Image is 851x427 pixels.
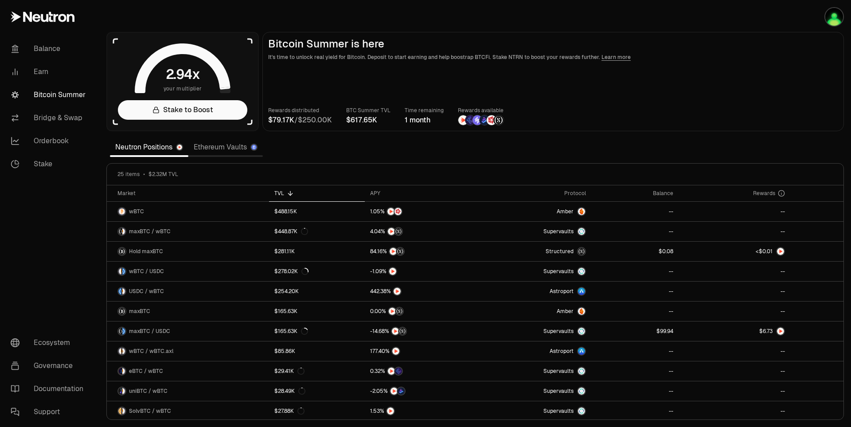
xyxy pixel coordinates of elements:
a: maxBTC LogoHold maxBTC [107,242,269,261]
a: -- [591,401,679,421]
div: $254.20K [274,288,299,295]
a: NTRNMars Fragments [365,202,478,221]
span: wBTC / USDC [129,268,164,275]
img: NTRN Logo [777,248,784,255]
img: maxBTC [578,248,585,255]
a: $165.63K [269,321,365,341]
a: Balance [4,37,96,60]
a: -- [591,361,679,381]
a: $254.20K [269,282,365,301]
a: NTRNStructured Points [365,321,478,341]
img: eBTC Logo [118,368,121,375]
div: $165.63K [274,328,308,335]
img: Mars Fragments [394,208,402,215]
span: Supervaults [543,368,574,375]
a: wBTC LogoUSDC LogowBTC / USDC [107,262,269,281]
div: / [268,115,332,125]
img: maxBTC Logo [118,228,121,235]
img: NTRN [392,328,399,335]
div: $448.87K [274,228,308,235]
button: NTRN [370,287,472,296]
a: $278.02K [269,262,365,281]
a: Stake to Boost [118,100,247,120]
img: Mars Fragments [487,115,496,125]
a: wBTC LogowBTC [107,202,269,221]
button: NTRNStructured Points [370,327,472,336]
a: Orderbook [4,129,96,153]
span: your multiplier [164,84,202,93]
a: eBTC LogowBTC LogoeBTC / wBTC [107,361,269,381]
a: NTRN [365,341,478,361]
a: SupervaultsSupervaults [477,262,591,281]
a: Governance [4,354,96,377]
img: NTRN [390,388,398,395]
a: SolvBTC LogowBTC LogoSolvBTC / wBTC [107,401,269,421]
div: $29.41K [274,368,304,375]
span: wBTC [129,208,144,215]
img: NTRN [392,348,399,355]
a: SupervaultsSupervaults [477,401,591,421]
p: Rewards distributed [268,106,332,115]
div: $85.86K [274,348,295,355]
img: wBTC Logo [122,388,125,395]
a: SupervaultsSupervaults [477,361,591,381]
img: NTRN [458,115,468,125]
img: maxBTC Logo [118,308,125,315]
span: SolvBTC / wBTC [129,407,171,415]
img: wBTC Logo [118,208,125,215]
img: NTRN Logo [777,328,784,335]
a: NTRNBedrock Diamonds [365,381,478,401]
p: It's time to unlock real yield for Bitcoin. Deposit to start earning and help boostrap BTCFi. Sta... [268,53,838,62]
span: Amber [557,208,574,215]
a: Astroport [477,282,591,301]
a: uniBTC LogowBTC LogouniBTC / wBTC [107,381,269,401]
a: -- [591,341,679,361]
img: wBTC Logo [122,228,125,235]
a: SupervaultsSupervaults [477,381,591,401]
span: Structured [546,248,574,255]
img: Neutron Logo [177,145,182,150]
div: $165.63K [274,308,297,315]
a: Astroport [477,341,591,361]
a: StructuredmaxBTC [477,242,591,261]
a: AmberAmber [477,202,591,221]
img: uniBTC Logo [118,388,121,395]
a: Ecosystem [4,331,96,354]
span: Astroport [550,288,574,295]
span: 25 items [117,171,140,178]
a: Neutron Positions [110,138,188,156]
a: -- [679,401,790,421]
img: Structured Points [395,228,402,235]
img: Supervaults [578,388,585,395]
img: Amber [578,208,585,215]
p: BTC Summer TVL [346,106,390,115]
img: NTRN [387,208,394,215]
div: $488.15K [274,208,297,215]
img: Structured Points [396,308,403,315]
a: NTRNStructured Points [365,242,478,261]
img: Supervaults [578,328,585,335]
span: uniBTC / wBTC [129,388,168,395]
a: -- [679,202,790,221]
a: Documentation [4,377,96,400]
span: maxBTC [129,308,150,315]
a: -- [679,381,790,401]
a: maxBTC LogomaxBTC [107,302,269,321]
img: Structured Points [494,115,504,125]
a: -- [679,282,790,301]
img: NTRN [387,407,394,415]
img: wBTC.axl Logo [122,348,125,355]
img: Amber [578,308,585,315]
img: NTRN [394,288,401,295]
div: Balance [597,190,673,197]
button: NTRN [370,347,472,356]
img: EtherFi Points [395,368,402,375]
a: Bitcoin Summer [4,83,96,106]
a: NTRNStructured Points [365,302,478,321]
img: EtherFi Points [465,115,475,125]
a: -- [591,282,679,301]
p: Time remaining [405,106,444,115]
img: wBTC Logo [118,348,121,355]
a: $28.49K [269,381,365,401]
div: $278.02K [274,268,308,275]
